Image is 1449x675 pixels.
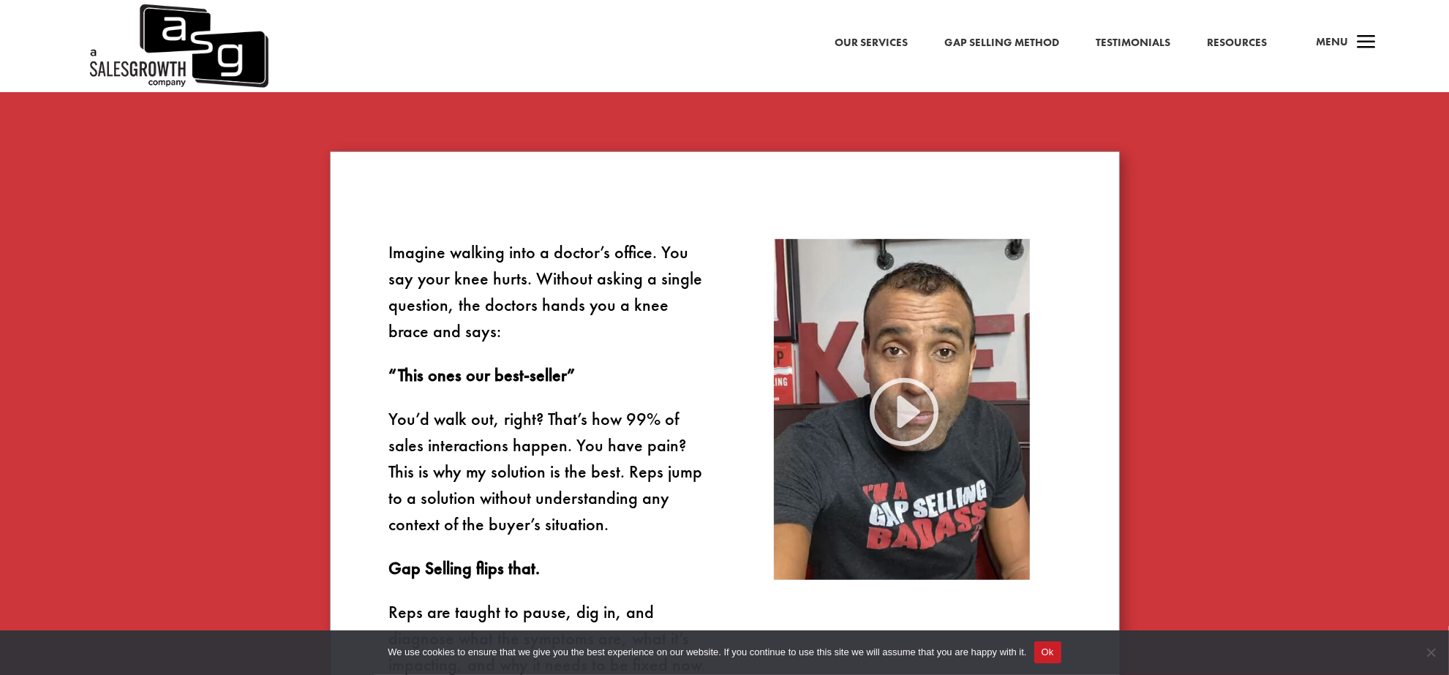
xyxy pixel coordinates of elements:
[1352,29,1381,58] span: a
[1423,645,1438,660] span: No
[1316,34,1348,49] span: Menu
[1034,641,1061,663] button: Ok
[835,34,908,53] a: Our Services
[774,239,1030,581] img: keenan-video-methodology-thumbnail
[1207,34,1267,53] a: Resources
[944,34,1059,53] a: Gap Selling Method
[388,363,575,386] strong: “This ones our best-seller”
[388,239,706,362] p: Imagine walking into a doctor’s office. You say your knee hurts. Without asking a single question...
[388,557,540,579] strong: Gap Selling flips that.
[388,645,1026,660] span: We use cookies to ensure that we give you the best experience on our website. If you continue to ...
[1096,34,1170,53] a: Testimonials
[388,406,706,555] p: You’d walk out, right? That’s how 99% of sales interactions happen. You have pain? This is why my...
